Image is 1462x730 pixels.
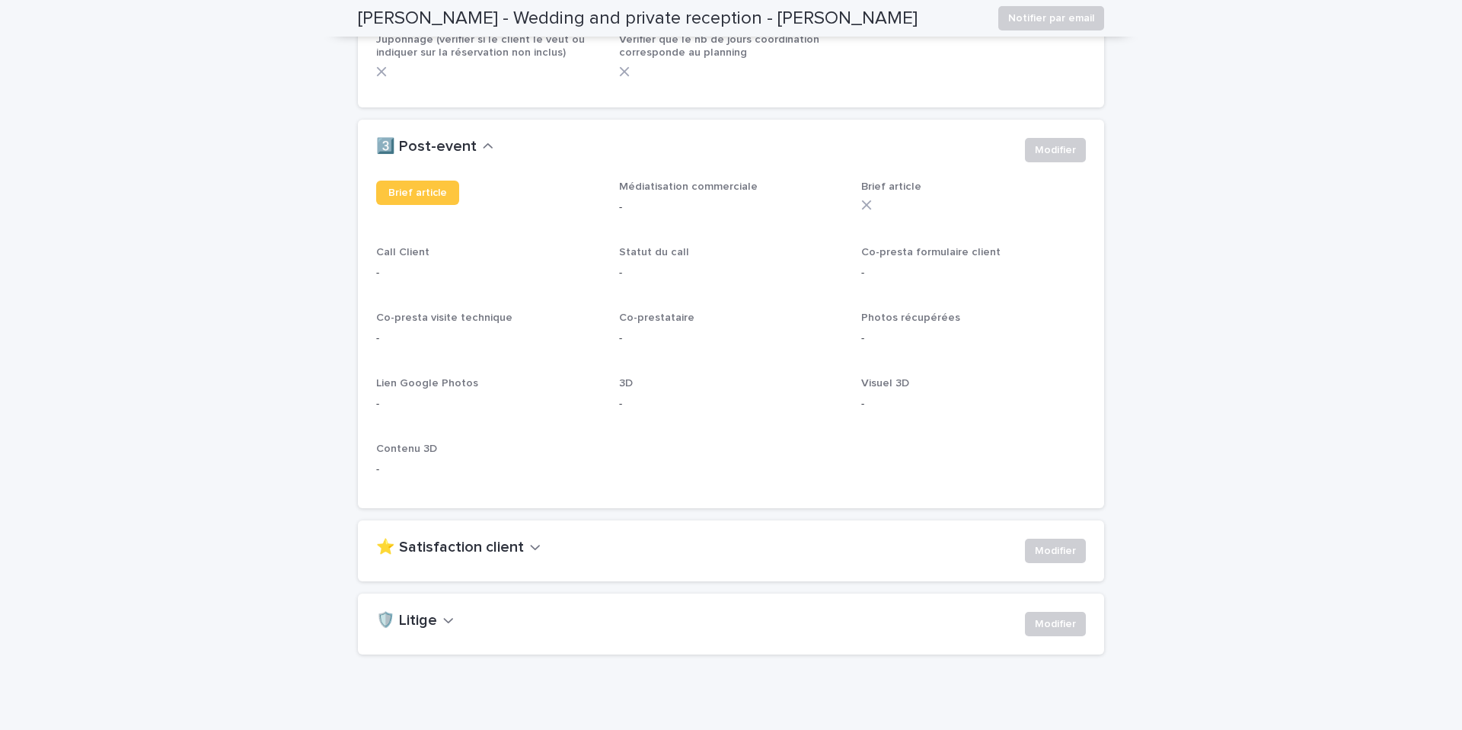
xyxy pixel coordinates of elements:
[388,187,447,198] span: Brief article
[376,138,477,156] h2: 3️⃣ Post-event
[619,200,844,216] p: -
[619,396,844,412] p: -
[861,181,921,192] span: Brief article
[861,331,1086,347] p: -
[376,396,601,412] p: -
[376,265,601,281] p: -
[1025,138,1086,162] button: Modifier
[619,265,844,281] p: -
[376,612,437,630] h2: 🛡️ Litige
[619,181,758,192] span: Médiatisation commerciale
[619,378,633,389] span: 3D
[1035,616,1076,632] span: Modifier
[358,8,918,30] h2: [PERSON_NAME] - Wedding and private reception - [PERSON_NAME]
[861,312,960,323] span: Photos récupérées
[861,247,1001,258] span: Co-presta formulaire client
[376,539,541,557] button: ⭐ Satisfaction client
[861,396,1086,412] p: -
[376,612,454,630] button: 🛡️ Litige
[1025,539,1086,563] button: Modifier
[1008,11,1094,26] span: Notifier par email
[619,312,694,323] span: Co-prestataire
[619,247,689,258] span: Statut du call
[376,312,512,323] span: Co-presta visite technique
[1035,142,1076,158] span: Modifier
[376,378,478,389] span: Lien Google Photos
[998,6,1104,30] button: Notifier par email
[861,265,1086,281] p: -
[1025,612,1086,636] button: Modifier
[376,247,429,258] span: Call Client
[376,181,459,205] a: Brief article
[861,378,909,389] span: Visuel 3D
[376,331,601,347] p: -
[376,138,493,156] button: 3️⃣ Post-event
[376,462,601,478] p: -
[376,539,524,557] h2: ⭐ Satisfaction client
[1035,543,1076,559] span: Modifier
[376,443,437,454] span: Contenu 3D
[619,331,844,347] p: -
